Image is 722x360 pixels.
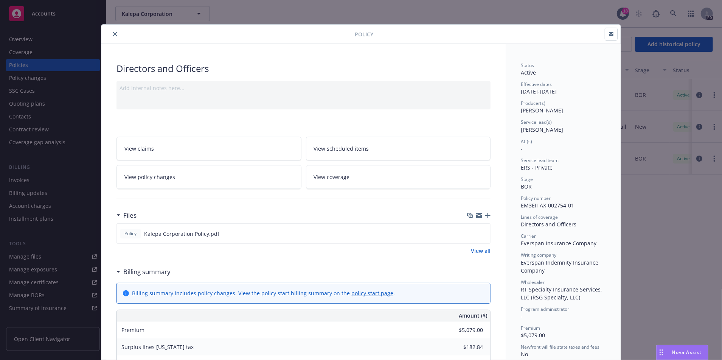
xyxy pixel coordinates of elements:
[521,81,606,95] div: [DATE] - [DATE]
[521,126,563,133] span: [PERSON_NAME]
[521,233,536,239] span: Carrier
[459,312,487,319] span: Amount ($)
[116,165,301,189] a: View policy changes
[521,100,545,106] span: Producer(s)
[355,30,373,38] span: Policy
[521,279,545,285] span: Wholesaler
[521,344,599,350] span: Newfront will file state taxes and fees
[438,324,488,336] input: 0.00
[521,81,552,87] span: Effective dates
[123,210,137,220] h3: Files
[116,137,301,161] a: View claims
[521,69,536,76] span: Active
[471,247,491,255] a: View all
[121,326,144,334] span: Premium
[521,164,553,171] span: ERS - Private
[124,145,154,153] span: View claims
[314,145,369,153] span: View scheduled items
[521,252,556,258] span: Writing company
[480,230,487,238] button: preview file
[672,349,702,355] span: Nova Assist
[351,290,393,297] a: policy start page
[123,230,138,237] span: Policy
[521,351,528,358] span: No
[306,137,491,161] a: View scheduled items
[657,345,666,360] div: Drag to move
[656,345,708,360] button: Nova Assist
[521,119,552,125] span: Service lead(s)
[521,325,540,331] span: Premium
[521,221,576,228] span: Directors and Officers
[521,157,559,164] span: Service lead team
[521,259,600,274] span: Everspan Indemnity Insurance Company
[521,240,596,247] span: Everspan Insurance Company
[521,195,551,201] span: Policy number
[110,30,120,39] button: close
[521,62,534,69] span: Status
[121,343,194,351] span: Surplus lines [US_STATE] tax
[144,230,219,238] span: Kalepa Corporation Policy.pdf
[314,173,350,181] span: View coverage
[124,173,175,181] span: View policy changes
[521,313,523,320] span: -
[521,286,604,301] span: RT Specialty Insurance Services, LLC (RSG Specialty, LLC)
[468,230,474,238] button: download file
[116,210,137,220] div: Files
[120,84,488,92] div: Add internal notes here...
[132,289,395,297] div: Billing summary includes policy changes. View the policy start billing summary on the .
[521,138,532,145] span: AC(s)
[306,165,491,189] a: View coverage
[123,267,171,277] h3: Billing summary
[438,341,488,353] input: 0.00
[521,306,569,312] span: Program administrator
[521,107,563,114] span: [PERSON_NAME]
[521,214,558,220] span: Lines of coverage
[116,267,171,277] div: Billing summary
[521,183,532,190] span: BOR
[116,62,491,75] div: Directors and Officers
[521,332,545,339] span: $5,079.00
[521,202,574,209] span: EM3EII-AX-002754-01
[521,145,523,152] span: -
[521,176,533,182] span: Stage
